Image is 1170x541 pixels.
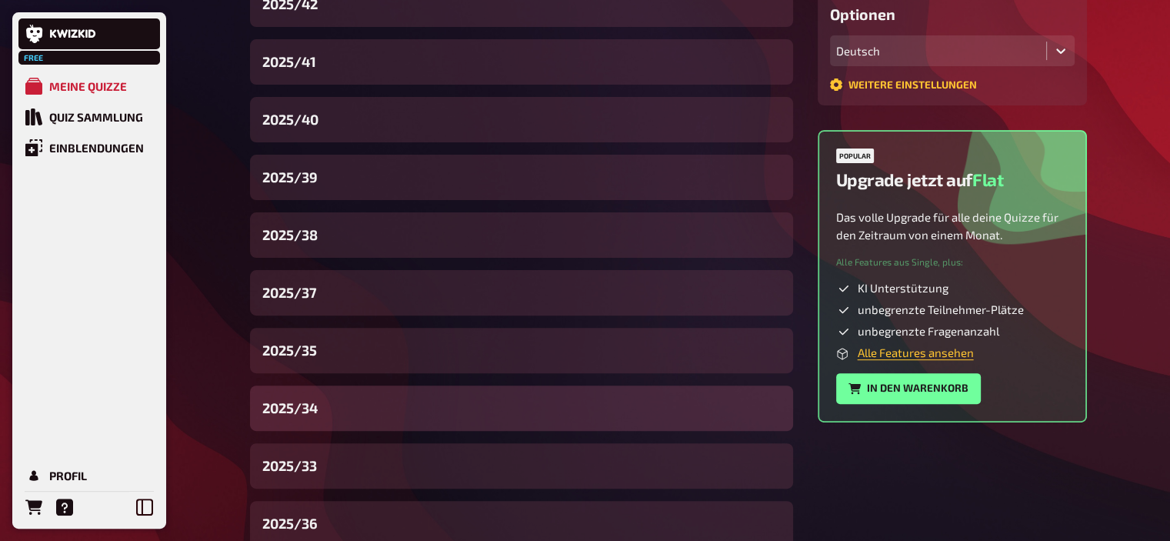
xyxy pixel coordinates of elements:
[836,209,1068,243] p: Das volle Upgrade für alle deine Quizze für den Zeitraum von einem Monat.
[830,78,977,91] button: Weitere Einstellungen
[262,167,318,188] span: 2025/39
[18,132,160,163] a: Einblendungen
[262,398,318,419] span: 2025/34
[836,169,1004,190] h2: Upgrade jetzt auf
[250,97,793,142] a: 2025/40
[250,39,793,85] a: 2025/41
[262,109,318,130] span: 2025/40
[18,102,160,132] a: Quiz Sammlung
[858,302,1024,318] span: unbegrenzte Teilnehmer-Plätze
[250,212,793,258] a: 2025/38
[49,110,143,124] div: Quiz Sammlung
[18,71,160,102] a: Meine Quizze
[250,155,793,200] a: 2025/39
[262,52,316,72] span: 2025/41
[830,5,1075,23] h3: Optionen
[262,282,317,303] span: 2025/37
[18,460,160,491] a: Profil
[836,44,1040,58] div: Deutsch
[262,456,317,476] span: 2025/33
[49,141,144,155] div: Einblendungen
[49,469,87,483] div: Profil
[20,53,48,62] span: Free
[262,225,318,245] span: 2025/38
[858,281,948,296] span: KI Unterstützung
[858,324,999,339] span: unbegrenzte Fragenanzahl
[262,340,317,361] span: 2025/35
[250,270,793,316] a: 2025/37
[830,79,977,93] a: Weitere Einstellungen
[250,386,793,431] a: 2025/34
[250,443,793,489] a: 2025/33
[836,149,874,163] div: Popular
[836,373,981,404] button: In den Warenkorb
[49,79,127,93] div: Meine Quizze
[250,328,793,373] a: 2025/35
[18,492,49,523] a: Bestellungen
[49,492,80,523] a: Hilfe
[858,346,974,359] a: Alle Features ansehen
[836,255,963,269] small: Alle Features aus Single, plus :
[972,169,1003,190] span: Flat
[262,513,318,534] span: 2025/36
